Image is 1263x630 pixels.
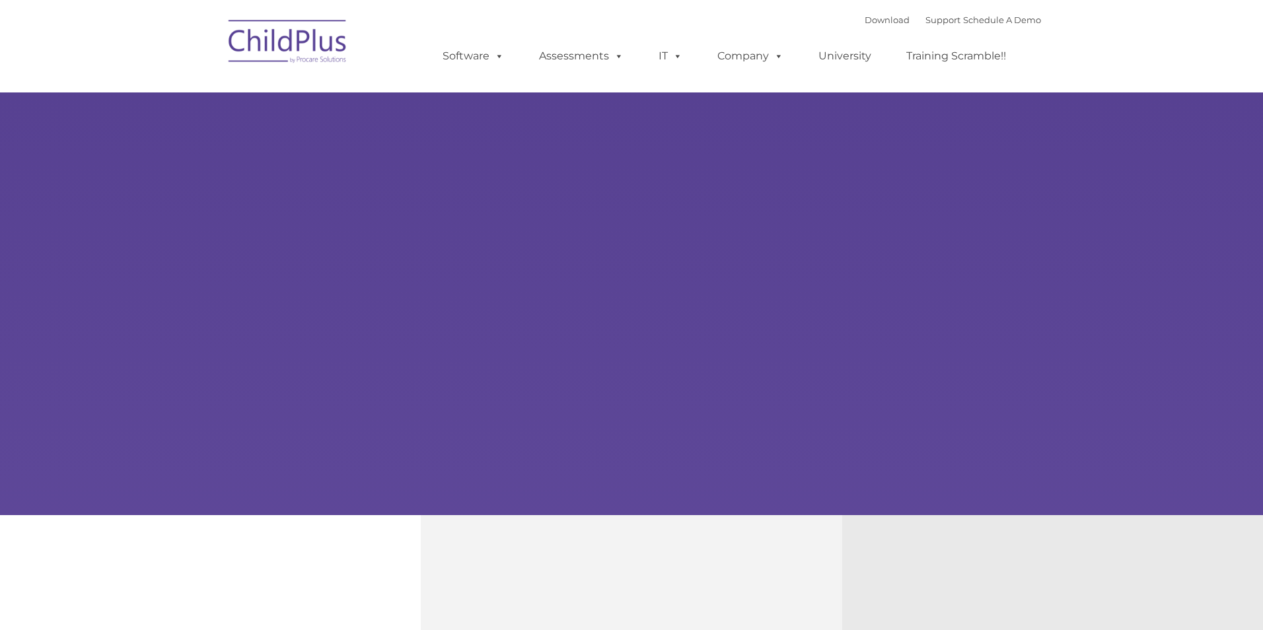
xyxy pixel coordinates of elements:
a: Software [429,43,517,69]
a: Support [925,15,960,25]
a: University [805,43,884,69]
a: Assessments [526,43,637,69]
a: Schedule A Demo [963,15,1041,25]
a: Company [704,43,797,69]
font: | [865,15,1041,25]
a: Training Scramble!! [893,43,1019,69]
a: IT [645,43,696,69]
a: Download [865,15,910,25]
img: ChildPlus by Procare Solutions [222,11,354,77]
